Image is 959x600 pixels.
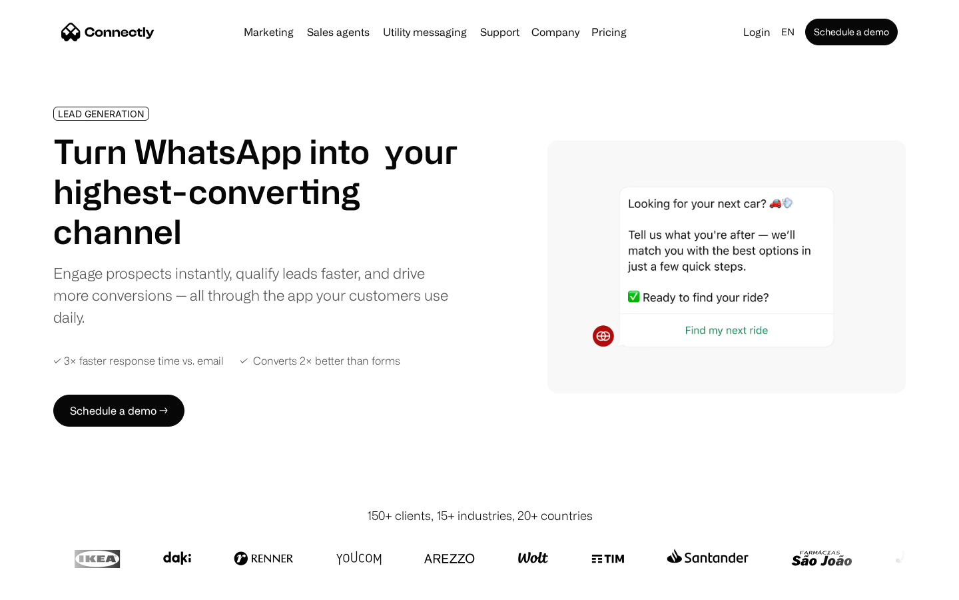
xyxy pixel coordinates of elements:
[53,395,184,427] a: Schedule a demo →
[738,23,776,41] a: Login
[367,507,593,525] div: 150+ clients, 15+ industries, 20+ countries
[53,131,458,251] h1: Turn WhatsApp into your highest-converting channel
[27,577,80,595] ul: Language list
[240,355,400,367] div: ✓ Converts 2× better than forms
[58,109,145,119] div: LEAD GENERATION
[475,27,525,37] a: Support
[378,27,472,37] a: Utility messaging
[13,575,80,595] aside: Language selected: English
[302,27,375,37] a: Sales agents
[586,27,632,37] a: Pricing
[805,19,898,45] a: Schedule a demo
[531,23,579,41] div: Company
[238,27,299,37] a: Marketing
[53,355,224,367] div: ✓ 3× faster response time vs. email
[781,23,795,41] div: en
[53,262,458,328] div: Engage prospects instantly, qualify leads faster, and drive more conversions — all through the ap...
